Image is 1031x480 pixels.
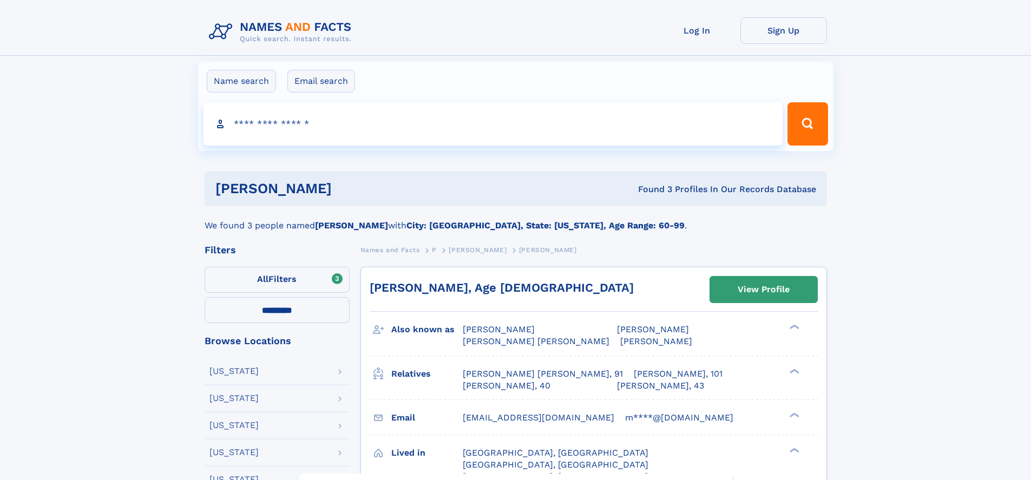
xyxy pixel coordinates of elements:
[617,380,704,392] a: [PERSON_NAME], 43
[710,277,817,303] a: View Profile
[449,243,507,257] a: [PERSON_NAME]
[463,336,609,346] span: [PERSON_NAME] [PERSON_NAME]
[485,183,816,195] div: Found 3 Profiles In Our Records Database
[205,245,350,255] div: Filters
[315,220,388,231] b: [PERSON_NAME]
[449,246,507,254] span: [PERSON_NAME]
[432,243,437,257] a: P
[370,281,634,294] a: [PERSON_NAME], Age [DEMOGRAPHIC_DATA]
[391,409,463,427] h3: Email
[432,246,437,254] span: P
[209,421,259,430] div: [US_STATE]
[519,246,577,254] span: [PERSON_NAME]
[787,102,828,146] button: Search Button
[209,394,259,403] div: [US_STATE]
[654,17,740,44] a: Log In
[463,448,648,458] span: [GEOGRAPHIC_DATA], [GEOGRAPHIC_DATA]
[205,336,350,346] div: Browse Locations
[463,459,648,470] span: [GEOGRAPHIC_DATA], [GEOGRAPHIC_DATA]
[203,102,783,146] input: search input
[787,367,800,374] div: ❯
[215,182,485,195] h1: [PERSON_NAME]
[463,368,623,380] a: [PERSON_NAME] [PERSON_NAME], 91
[463,324,535,334] span: [PERSON_NAME]
[787,446,800,453] div: ❯
[391,365,463,383] h3: Relatives
[787,411,800,418] div: ❯
[620,336,692,346] span: [PERSON_NAME]
[634,368,723,380] a: [PERSON_NAME], 101
[209,448,259,457] div: [US_STATE]
[740,17,827,44] a: Sign Up
[463,380,550,392] a: [PERSON_NAME], 40
[257,274,268,284] span: All
[391,444,463,462] h3: Lived in
[738,277,790,302] div: View Profile
[787,324,800,331] div: ❯
[205,17,360,47] img: Logo Names and Facts
[209,367,259,376] div: [US_STATE]
[617,324,689,334] span: [PERSON_NAME]
[463,412,614,423] span: [EMAIL_ADDRESS][DOMAIN_NAME]
[391,320,463,339] h3: Also known as
[205,206,827,232] div: We found 3 people named with .
[287,70,355,93] label: Email search
[406,220,685,231] b: City: [GEOGRAPHIC_DATA], State: [US_STATE], Age Range: 60-99
[360,243,420,257] a: Names and Facts
[207,70,276,93] label: Name search
[205,267,350,293] label: Filters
